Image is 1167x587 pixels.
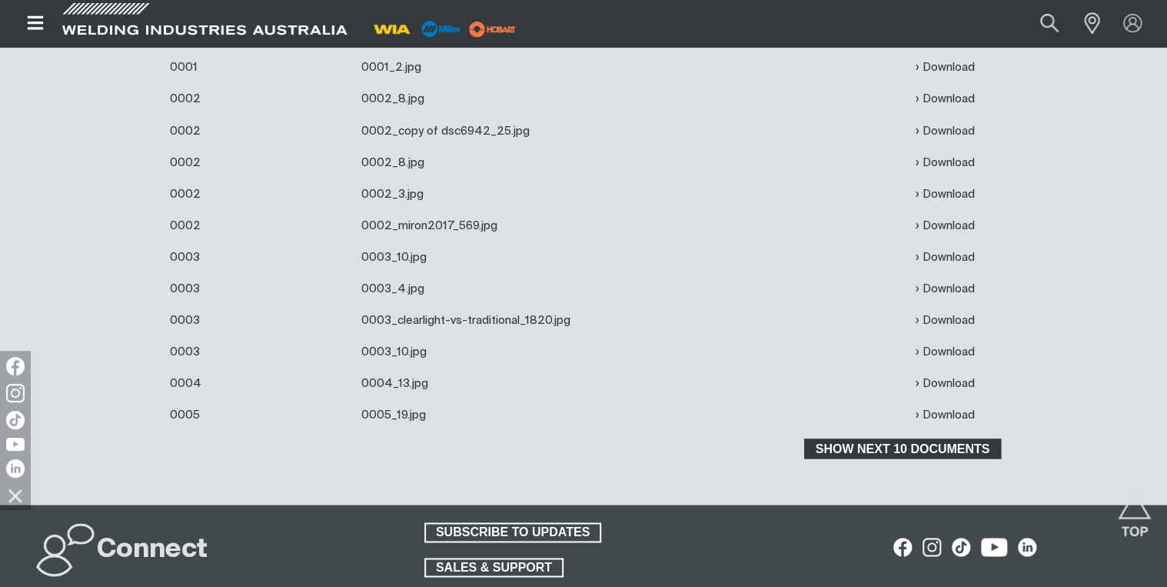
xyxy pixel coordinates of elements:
a: SALES & SUPPORT [424,558,564,578]
button: Search products [1023,6,1076,41]
a: Download [916,58,975,76]
td: 0003_10.jpg [357,336,711,368]
a: Download [916,248,975,266]
td: 0002 [166,115,357,147]
td: 0003_clearlight-vs-traditional_1820.jpg [357,305,711,336]
a: Download [916,406,975,424]
td: 0001 [166,52,357,83]
a: Download [916,154,975,172]
a: Download [916,343,975,361]
td: 0003_10.jpg [357,242,711,273]
img: miller [464,18,520,41]
button: Scroll to top [1117,491,1152,525]
td: 0004_13.jpg [357,368,711,399]
td: 0002_copy of dsc6942_25.jpg [357,115,711,147]
td: 0003 [166,242,357,273]
button: Show next 10 documents [804,439,1001,459]
td: 0003 [166,273,357,305]
span: Show next 10 documents [806,439,999,459]
td: 0002 [166,210,357,242]
td: 0002 [166,83,357,115]
a: Download [916,185,975,203]
a: Download [916,90,975,108]
a: Download [916,280,975,298]
input: Product name or item number... [1004,6,1076,41]
a: Download [916,122,975,140]
td: 0002_8.jpg [357,147,711,178]
td: 0002_miron2017_569.jpg [357,210,711,242]
h2: Connect [97,533,208,567]
a: miller [464,23,520,35]
td: 0003 [166,336,357,368]
a: Download [916,217,975,235]
td: 0002_3.jpg [357,178,711,210]
img: YouTube [6,438,25,451]
a: Download [916,312,975,329]
img: LinkedIn [6,459,25,478]
td: 0002_8.jpg [357,83,711,115]
img: Facebook [6,357,25,375]
td: 0003 [166,305,357,336]
td: 0005_19.jpg [357,399,711,431]
img: hide socials [2,482,28,509]
img: TikTok [6,411,25,429]
span: SALES & SUPPORT [426,558,562,578]
td: 0005 [166,399,357,431]
img: Instagram [6,384,25,402]
span: SUBSCRIBE TO UPDATES [426,522,600,542]
td: 0001_2.jpg [357,52,711,83]
td: 0002 [166,147,357,178]
td: 0003_4.jpg [357,273,711,305]
td: 0004 [166,368,357,399]
a: Download [916,375,975,392]
a: SUBSCRIBE TO UPDATES [424,522,601,542]
td: 0002 [166,178,357,210]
